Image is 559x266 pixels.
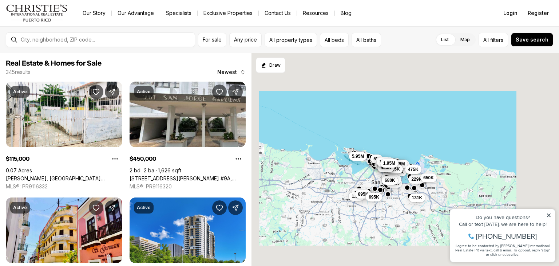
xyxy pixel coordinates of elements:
label: Map [455,33,476,46]
span: 475K [408,166,418,172]
span: 1.38M [354,189,366,195]
button: 825K [382,172,398,181]
span: 1.29M [379,159,391,164]
button: 995K [377,163,394,172]
span: [PHONE_NUMBER] [30,34,91,42]
img: logo [6,4,68,22]
a: 267 SAN JORGE AVE. #9A, SAN JUAN PR, 00912 [130,175,246,182]
span: 5.95M [352,153,364,159]
span: Save search [516,37,548,43]
button: Share Property [228,200,243,215]
span: 1.5M [352,193,361,199]
button: Property options [108,152,122,166]
button: All property types [265,33,317,47]
button: Save Property: 200 SOL ST. #PH-D1 [89,200,103,215]
button: Share Property [228,85,243,99]
button: 680K [382,176,398,185]
button: 435K [378,163,394,172]
button: Allfilters [479,33,508,47]
button: 475K [405,165,421,173]
span: 695K [369,194,379,200]
button: 685K [386,164,403,173]
p: Active [137,89,151,95]
button: 945K [374,160,391,169]
p: Active [13,89,27,95]
button: 2.5M [393,159,409,168]
button: Property options [231,152,246,166]
button: 650K [420,173,437,182]
a: Exclusive Properties [198,8,258,18]
span: Login [503,10,518,16]
button: Share Property [105,85,119,99]
button: Contact Us [259,8,297,18]
span: Real Estate & Homes for Sale [6,60,102,67]
span: All [483,36,489,44]
label: List [435,33,455,46]
p: Active [13,205,27,211]
span: 5M [373,156,380,162]
span: 650K [423,175,434,180]
button: 5.95M [349,152,367,161]
button: 1.38M [351,188,369,197]
span: 450K [389,180,399,186]
button: Save Property: RUÍZ BELVIS [89,85,103,99]
span: I agree to be contacted by [PERSON_NAME] International Real Estate PR via text, call & email. To ... [9,45,104,59]
button: 695K [366,193,382,202]
button: 115K [386,165,403,173]
span: 680K [385,177,395,183]
p: 345 results [6,69,31,75]
span: 210K [388,177,399,183]
span: 895K [358,191,368,197]
span: 1.95M [383,160,395,166]
span: 1.48M [393,161,405,167]
button: 229K [408,175,425,184]
span: 825K [385,173,395,179]
a: Resources [297,8,334,18]
button: 1.48M [390,160,408,168]
span: 131K [412,195,422,200]
a: Blog [335,8,357,18]
button: All baths [352,33,381,47]
button: All beds [320,33,349,47]
p: Active [137,205,151,211]
button: 5M [370,154,382,163]
button: Login [499,6,522,20]
button: Newest [213,65,250,79]
span: 229K [411,176,422,182]
span: For sale [203,37,222,43]
div: Call or text [DATE], we are here to help! [8,23,105,28]
span: Register [528,10,549,16]
button: 1.95M [380,159,398,168]
button: Save Property: 267 SAN JORGE AVE. #9A [212,85,227,99]
a: Our Advantage [112,8,160,18]
button: 895K [355,190,371,199]
span: Any price [234,37,257,43]
button: 1.29M [376,157,394,166]
button: 450K [386,179,402,188]
button: 131K [409,193,425,202]
button: Save search [511,33,553,47]
a: RUÍZ BELVIS, SAN JUAN PR, 00912 [6,175,122,182]
button: Share Property [105,200,119,215]
button: 210K [385,175,401,184]
button: Start drawing [256,58,285,73]
button: Any price [229,33,262,47]
span: 525K [393,169,404,175]
button: Register [523,6,553,20]
div: Do you have questions? [8,16,105,21]
a: Specialists [160,8,197,18]
span: filters [490,36,503,44]
button: 1.5M [349,192,364,201]
a: Our Story [77,8,111,18]
span: Newest [217,69,237,75]
button: 245K [375,157,391,165]
span: 115K [389,166,400,172]
button: For sale [198,33,226,47]
span: 435K [381,164,391,170]
button: Save Property: 120 CARLOS F. CHARDON ST #1804S [212,200,227,215]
